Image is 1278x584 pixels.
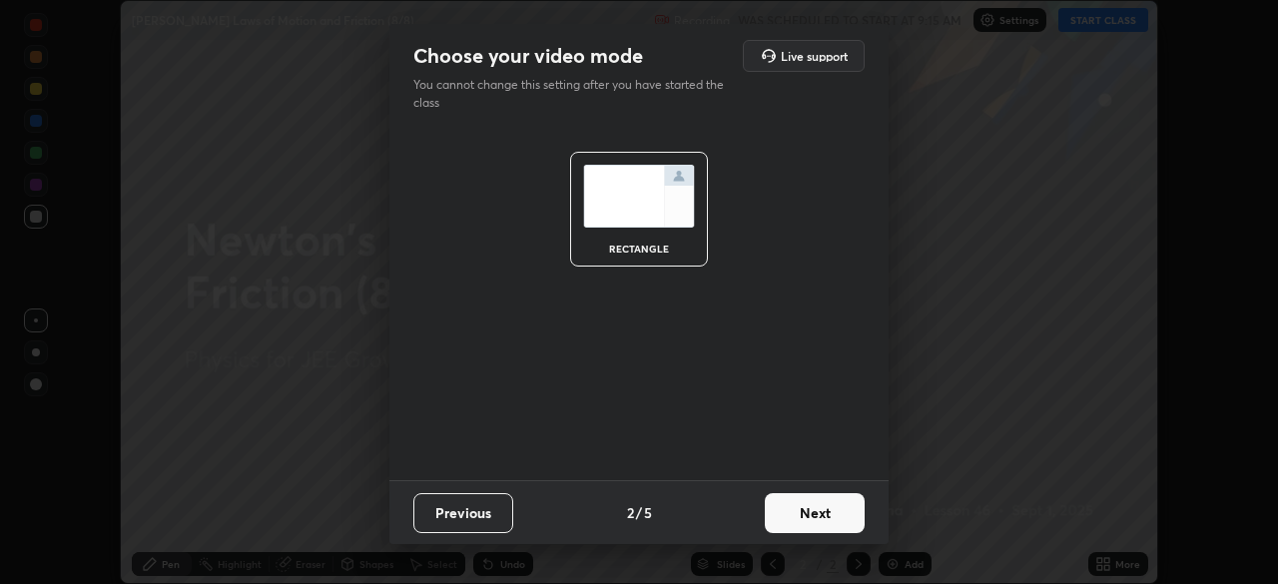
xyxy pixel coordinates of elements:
[599,244,679,254] div: rectangle
[636,502,642,523] h4: /
[413,76,737,112] p: You cannot change this setting after you have started the class
[781,50,848,62] h5: Live support
[413,43,643,69] h2: Choose your video mode
[644,502,652,523] h4: 5
[765,493,865,533] button: Next
[413,493,513,533] button: Previous
[627,502,634,523] h4: 2
[583,165,695,228] img: normalScreenIcon.ae25ed63.svg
